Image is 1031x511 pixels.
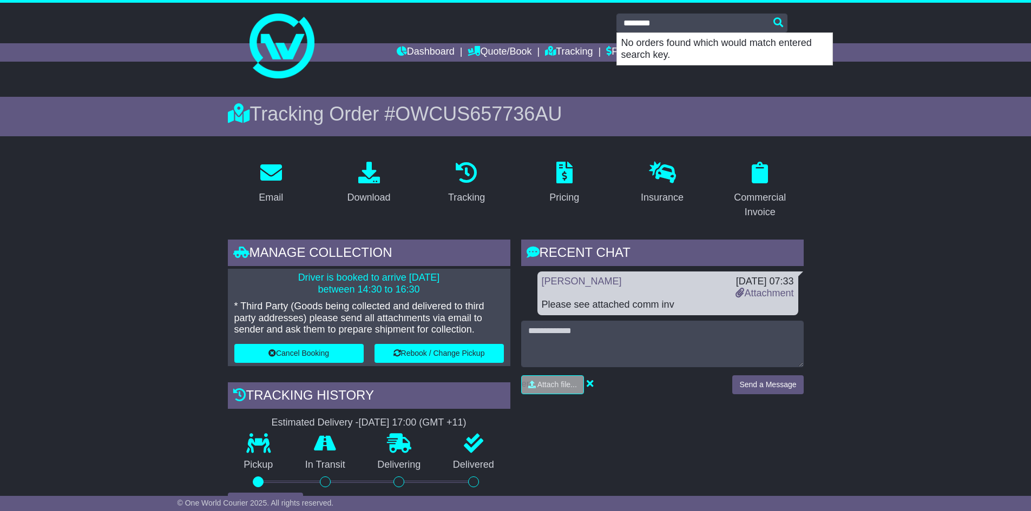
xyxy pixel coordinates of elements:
[234,272,504,295] p: Driver is booked to arrive [DATE] between 14:30 to 16:30
[617,33,832,65] p: No orders found which would match entered search key.
[228,240,510,269] div: Manage collection
[397,43,455,62] a: Dashboard
[606,43,655,62] a: Financials
[362,459,437,471] p: Delivering
[259,190,283,205] div: Email
[732,375,803,394] button: Send a Message
[228,459,290,471] p: Pickup
[542,158,586,209] a: Pricing
[521,240,804,269] div: RECENT CHAT
[252,158,290,209] a: Email
[736,288,793,298] a: Attachment
[228,417,510,429] div: Estimated Delivery -
[437,459,510,471] p: Delivered
[228,382,510,412] div: Tracking history
[634,158,691,209] a: Insurance
[724,190,797,220] div: Commercial Invoice
[178,499,334,507] span: © One World Courier 2025. All rights reserved.
[395,103,562,125] span: OWCUS657736AU
[542,299,794,311] div: Please see attached comm inv
[545,43,593,62] a: Tracking
[289,459,362,471] p: In Transit
[234,301,504,336] p: * Third Party (Goods being collected and delivered to third party addresses) please send all atta...
[717,158,804,223] a: Commercial Invoice
[736,276,793,288] div: [DATE] 07:33
[549,190,579,205] div: Pricing
[441,158,492,209] a: Tracking
[234,344,364,363] button: Cancel Booking
[448,190,485,205] div: Tracking
[641,190,684,205] div: Insurance
[468,43,531,62] a: Quote/Book
[542,276,622,287] a: [PERSON_NAME]
[340,158,397,209] a: Download
[375,344,504,363] button: Rebook / Change Pickup
[359,417,467,429] div: [DATE] 17:00 (GMT +11)
[228,102,804,125] div: Tracking Order #
[347,190,390,205] div: Download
